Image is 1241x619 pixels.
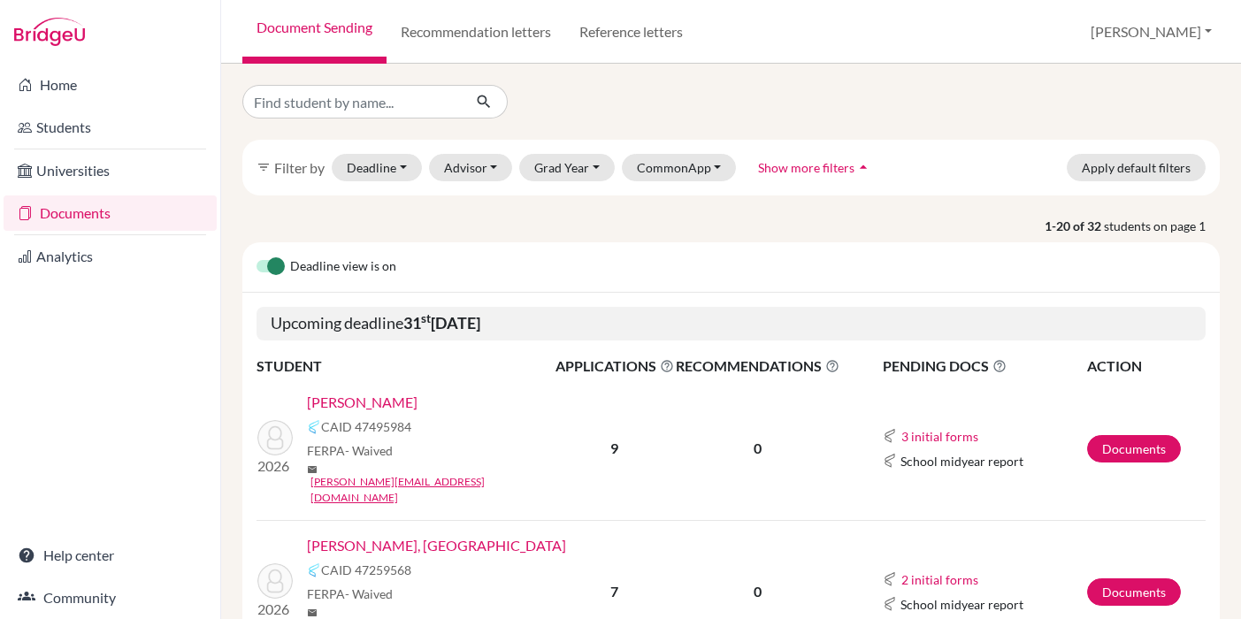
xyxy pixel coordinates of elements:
[4,67,217,103] a: Home
[290,256,396,278] span: Deadline view is on
[883,597,897,611] img: Common App logo
[4,239,217,274] a: Analytics
[610,583,618,600] b: 7
[257,420,293,455] img: Mita, Amy
[883,572,897,586] img: Common App logo
[4,195,217,231] a: Documents
[1087,435,1181,462] a: Documents
[403,313,480,332] b: 31 [DATE]
[332,154,422,181] button: Deadline
[1086,355,1206,378] th: ACTION
[274,159,325,176] span: Filter by
[555,355,674,377] span: APPLICATIONS
[900,569,979,590] button: 2 initial forms
[307,464,318,475] span: mail
[519,154,615,181] button: Grad Year
[883,355,1085,377] span: PENDING DOCS
[758,160,854,175] span: Show more filters
[1045,217,1104,235] strong: 1-20 of 32
[900,452,1023,470] span: School midyear report
[676,438,839,459] p: 0
[4,153,217,188] a: Universities
[257,455,293,477] p: 2026
[622,154,737,181] button: CommonApp
[321,417,411,436] span: CAID 47495984
[307,441,393,460] span: FERPA
[854,158,872,176] i: arrow_drop_up
[257,563,293,599] img: Riveros, Zara
[1067,154,1206,181] button: Apply default filters
[610,439,618,456] b: 9
[4,110,217,145] a: Students
[345,586,393,601] span: - Waived
[4,538,217,573] a: Help center
[900,595,1023,614] span: School midyear report
[429,154,513,181] button: Advisor
[14,18,85,46] img: Bridge-U
[883,454,897,468] img: Common App logo
[310,474,567,506] a: [PERSON_NAME][EMAIL_ADDRESS][DOMAIN_NAME]
[743,154,887,181] button: Show more filtersarrow_drop_up
[307,392,417,413] a: [PERSON_NAME]
[307,535,566,556] a: [PERSON_NAME], [GEOGRAPHIC_DATA]
[242,85,462,118] input: Find student by name...
[307,608,318,618] span: mail
[307,585,393,603] span: FERPA
[676,581,839,602] p: 0
[1104,217,1220,235] span: students on page 1
[321,561,411,579] span: CAID 47259568
[900,426,979,447] button: 3 initial forms
[1083,15,1220,49] button: [PERSON_NAME]
[676,355,839,377] span: RECOMMENDATIONS
[1087,578,1181,606] a: Documents
[345,443,393,458] span: - Waived
[307,563,321,577] img: Common App logo
[421,311,431,325] sup: st
[257,160,271,174] i: filter_list
[4,580,217,615] a: Community
[257,307,1206,340] h5: Upcoming deadline
[883,429,897,443] img: Common App logo
[257,355,555,378] th: STUDENT
[307,420,321,434] img: Common App logo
